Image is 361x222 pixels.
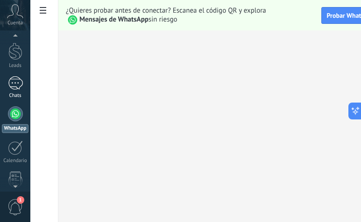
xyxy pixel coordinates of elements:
[2,124,28,133] div: WhatsApp
[17,196,24,204] span: 1
[2,63,29,69] div: Leads
[2,158,29,164] div: Calendario
[66,6,314,25] span: ¿Quieres probar antes de conectar? Escanea el código QR y explora sin riesgo
[79,15,149,24] strong: Mensajes de WhatsApp
[2,93,29,99] div: Chats
[7,20,23,26] span: Cuenta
